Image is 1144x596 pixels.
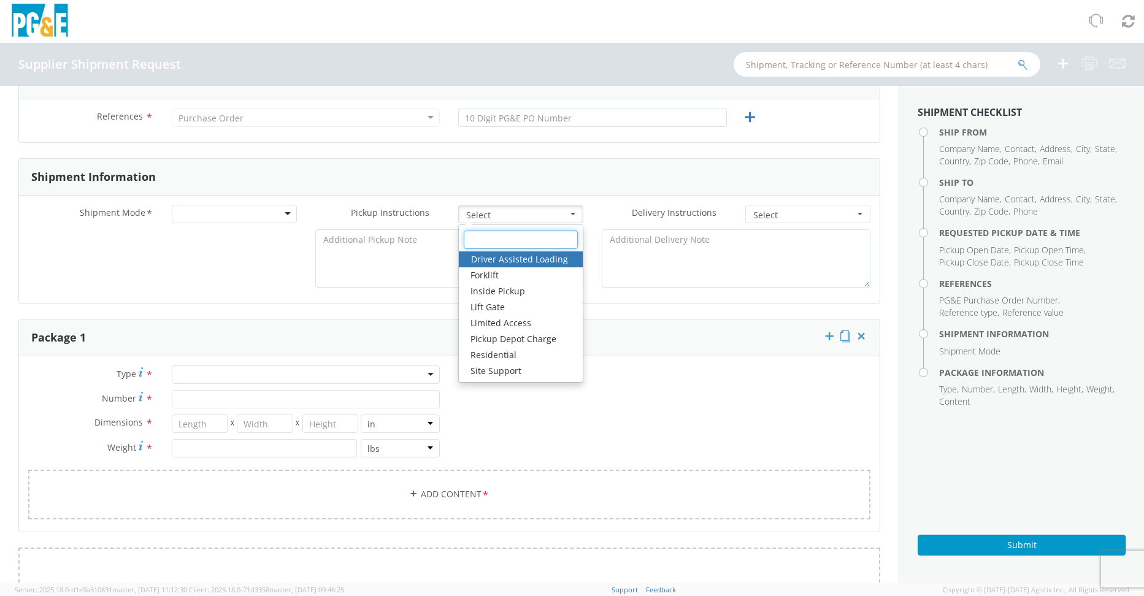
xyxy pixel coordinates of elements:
li: , [939,307,999,319]
span: Reference value [1002,307,1064,318]
li: , [939,383,959,395]
span: Length [998,383,1024,395]
span: Contact [1005,143,1035,155]
span: master, [DATE] 11:12:30 [112,585,187,594]
a: Pickup Depot Charge [458,331,583,347]
span: Pickup Open Date [939,244,1009,256]
span: Number [102,392,136,404]
h4: Supplier Shipment Request [18,58,181,71]
span: Select [753,209,854,221]
span: Height [1056,383,1081,395]
span: Reference type [939,307,997,318]
span: Company Name [939,143,1000,155]
h4: References [939,279,1126,288]
h4: Ship From [939,128,1126,137]
span: Pickup Close Time [1014,256,1084,268]
li: , [1013,155,1040,167]
span: State [1095,193,1115,205]
li: , [939,193,1002,205]
a: Support [612,585,638,594]
li: , [1086,383,1115,395]
button: Submit [918,535,1126,556]
span: Pickup Close Date [939,256,1009,268]
a: Residential [458,347,583,363]
a: Add Content [28,470,870,519]
span: master, [DATE] 09:46:25 [269,585,344,594]
span: City [1076,193,1090,205]
span: Content [939,395,970,407]
span: State [1095,143,1115,155]
span: Shipment Mode [80,207,145,221]
span: Address [1040,143,1071,155]
li: , [1095,193,1117,205]
span: Delivery Instructions [632,207,716,218]
span: References [97,110,143,122]
li: , [939,155,971,167]
h3: References [31,75,93,87]
input: Width [237,415,293,433]
span: Shipment Mode [939,345,1000,357]
li: , [1076,193,1092,205]
a: Site Support [458,363,583,379]
span: Contact [1005,193,1035,205]
li: , [1040,193,1073,205]
span: X [228,415,237,433]
span: Email [1043,155,1063,167]
a: Lift Gate [458,299,583,315]
li: , [939,294,1060,307]
input: Shipment, Tracking or Reference Number (at least 4 chars) [734,52,1040,77]
button: Select [745,205,870,223]
span: Dimensions [94,416,143,428]
h4: Ship To [939,178,1126,187]
li: , [1056,383,1083,395]
span: Country [939,155,969,167]
h3: Shipment Information [31,171,156,183]
span: Server: 2025.18.0-d1e9a510831 [15,585,187,594]
span: Select [466,209,567,221]
li: , [998,383,1026,395]
a: Driver Assisted Loading [459,251,583,267]
span: X [293,415,302,433]
input: Length [172,415,228,433]
span: Client: 2025.18.0-71d3358 [189,585,344,594]
h3: Package 1 [31,332,86,344]
li: , [1076,143,1092,155]
span: Number [962,383,993,395]
li: , [1029,383,1053,395]
li: , [1040,143,1073,155]
span: Copyright © [DATE]-[DATE] Agistix Inc., All Rights Reserved [943,585,1129,595]
div: Purchase Order [179,112,244,124]
li: , [939,205,971,218]
li: , [974,205,1010,218]
strong: Shipment Checklist [918,105,1022,119]
li: , [1095,143,1117,155]
span: City [1076,143,1090,155]
a: Limited Access [458,315,583,331]
a: Inside Pickup [458,283,583,299]
li: , [962,383,995,395]
span: Phone [1013,205,1038,217]
span: Weight [107,441,136,453]
span: Width [1029,383,1051,395]
li: , [1005,193,1037,205]
span: Phone [1013,155,1038,167]
span: Zip Code [974,205,1008,217]
span: Country [939,205,969,217]
h4: Shipment Information [939,329,1126,338]
button: Select [458,205,583,223]
input: Height [302,415,358,433]
span: Pickup Open Time [1014,244,1084,256]
span: Weight [1086,383,1113,395]
span: PG&E Purchase Order Number [939,294,1058,306]
a: Forklift [458,267,583,283]
li: , [939,143,1002,155]
li: , [1014,244,1086,256]
span: Zip Code [974,155,1008,167]
span: Type [939,383,957,395]
span: Company Name [939,193,1000,205]
span: Type [117,368,136,380]
li: , [974,155,1010,167]
input: 10 Digit PG&E PO Number [458,109,727,127]
img: pge-logo-06675f144f4cfa6a6814.png [9,4,71,40]
a: Feedback [646,585,676,594]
